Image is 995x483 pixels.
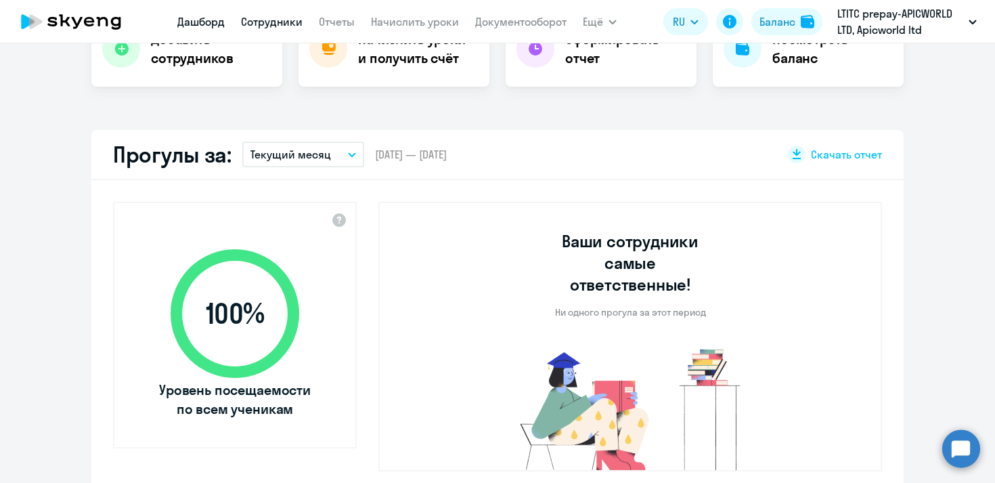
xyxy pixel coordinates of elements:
h4: Сформировать отчет [565,30,686,68]
a: Дашборд [177,15,225,28]
img: balance [801,15,814,28]
span: [DATE] — [DATE] [375,147,447,162]
p: Ни одного прогула за этот период [555,306,706,318]
span: 100 % [157,297,313,330]
p: LTITC prepay-APICWORLD LTD, Apicworld ltd [837,5,963,38]
button: LTITC prepay-APICWORLD LTD, Apicworld ltd [831,5,983,38]
h4: Добавить сотрудников [151,30,271,68]
h4: Посмотреть баланс [772,30,893,68]
a: Сотрудники [241,15,303,28]
span: RU [673,14,685,30]
button: Балансbalance [751,8,822,35]
div: Баланс [759,14,795,30]
a: Начислить уроки [371,15,459,28]
button: RU [663,8,708,35]
h3: Ваши сотрудники самые ответственные! [544,230,717,295]
a: Документооборот [475,15,567,28]
button: Ещё [583,8,617,35]
span: Уровень посещаемости по всем ученикам [157,381,313,419]
span: Скачать отчет [811,147,882,162]
button: Текущий месяц [242,142,364,167]
span: Ещё [583,14,603,30]
h2: Прогулы за: [113,141,231,168]
h4: Начислить уроки и получить счёт [358,30,476,68]
img: no-truants [495,345,766,470]
p: Текущий месяц [250,146,331,163]
a: Отчеты [319,15,355,28]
